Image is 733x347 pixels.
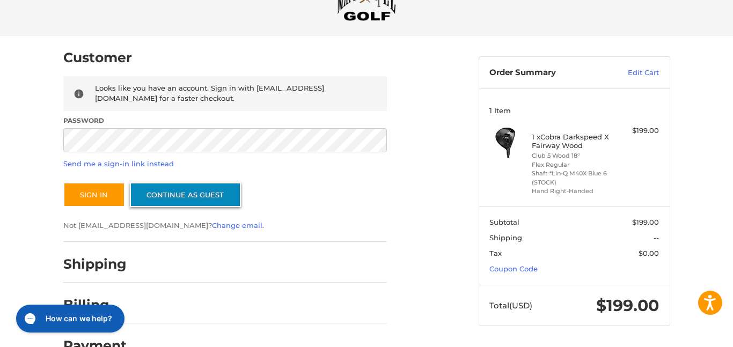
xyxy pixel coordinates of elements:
a: Change email [212,221,262,230]
span: $199.00 [632,218,659,226]
li: Flex Regular [532,160,614,169]
iframe: Google Customer Reviews [644,318,733,347]
span: $199.00 [596,296,659,315]
span: Subtotal [489,218,519,226]
li: Club 5 Wood 18° [532,151,614,160]
a: Coupon Code [489,264,538,273]
li: Hand Right-Handed [532,187,614,196]
span: $0.00 [639,249,659,257]
span: Looks like you have an account. Sign in with [EMAIL_ADDRESS][DOMAIN_NAME] for a faster checkout. [95,84,324,103]
label: Password [63,116,387,125]
p: Not [EMAIL_ADDRESS][DOMAIN_NAME]? . [63,220,387,231]
a: Send me a sign-in link instead [63,159,174,168]
iframe: Gorgias live chat messenger [11,301,128,336]
a: Continue as guest [130,182,241,207]
a: Edit Cart [605,68,659,78]
span: Tax [489,249,502,257]
li: Shaft *Lin-Q M40X Blue 6 (STOCK) [532,169,614,187]
h3: 1 Item [489,106,659,115]
span: Total (USD) [489,300,532,311]
span: -- [654,233,659,242]
div: $199.00 [617,125,659,136]
h4: 1 x Cobra Darkspeed X Fairway Wood [532,132,614,150]
h2: Shipping [63,256,127,272]
span: Shipping [489,233,522,242]
h2: Customer [63,49,132,66]
h2: Billing [63,297,126,313]
h3: Order Summary [489,68,605,78]
button: Sign In [63,182,125,207]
